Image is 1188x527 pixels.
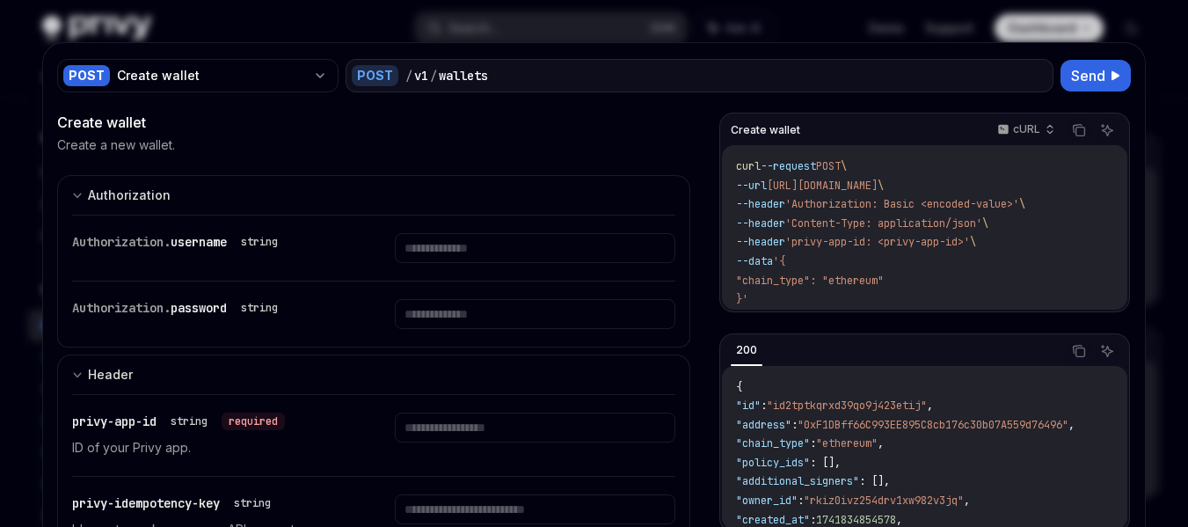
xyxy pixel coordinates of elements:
[773,254,785,268] span: '{
[430,67,437,84] div: /
[731,340,762,361] div: 200
[785,197,1019,211] span: 'Authorization: Basic <encoded-value>'
[1068,340,1090,362] button: Copy the contents from the code block
[736,513,810,527] span: "created_at"
[810,436,816,450] span: :
[736,235,785,249] span: --header
[72,494,278,512] div: privy-idempotency-key
[405,67,412,84] div: /
[988,115,1062,145] button: cURL
[352,65,398,86] div: POST
[1068,418,1075,432] span: ,
[767,399,927,413] span: "id2tptkqrxd39qo9j423etij"
[761,159,816,173] span: --request
[736,216,785,231] span: --header
[810,456,841,470] span: : [],
[1068,119,1090,142] button: Copy the contents from the code block
[88,364,133,385] div: Header
[964,494,970,508] span: ,
[117,67,306,84] div: Create wallet
[1060,60,1131,91] button: Send
[878,436,884,450] span: ,
[241,235,278,249] div: string
[816,513,896,527] span: 1741834854578
[63,65,110,86] div: POST
[970,235,976,249] span: \
[241,301,278,315] div: string
[736,494,798,508] span: "owner_id"
[88,185,171,206] div: Authorization
[57,57,339,94] button: POSTCreate wallet
[791,418,798,432] span: :
[736,456,810,470] span: "policy_ids"
[171,414,208,428] div: string
[72,300,171,316] span: Authorization.
[816,159,841,173] span: POST
[234,496,271,510] div: string
[72,413,285,430] div: privy-app-id
[72,414,157,429] span: privy-app-id
[896,513,902,527] span: ,
[72,234,171,250] span: Authorization.
[859,474,890,488] span: : [],
[1013,122,1040,136] p: cURL
[72,495,220,511] span: privy-idempotency-key
[736,418,791,432] span: "address"
[816,436,878,450] span: "ethereum"
[57,112,690,133] div: Create wallet
[736,399,761,413] span: "id"
[1071,65,1105,86] span: Send
[439,67,488,84] div: wallets
[57,355,690,394] button: expand input section
[736,436,810,450] span: "chain_type"
[804,494,964,508] span: "rkiz0ivz254drv1xw982v3jq"
[798,418,1068,432] span: "0xF1DBff66C993EE895C8cb176c30b07A559d76496"
[72,233,285,251] div: Authorization.username
[1096,340,1119,362] button: Ask AI
[736,292,748,306] span: }'
[736,179,767,193] span: --url
[736,274,884,288] span: "chain_type": "ethereum"
[982,216,988,231] span: \
[736,474,859,488] span: "additional_signers"
[785,235,970,249] span: 'privy-app-id: <privy-app-id>'
[736,254,773,268] span: --data
[736,380,742,394] span: {
[761,399,767,413] span: :
[736,197,785,211] span: --header
[810,513,816,527] span: :
[841,159,847,173] span: \
[72,437,353,458] p: ID of your Privy app.
[1019,197,1025,211] span: \
[57,175,690,215] button: expand input section
[171,300,227,316] span: password
[222,413,285,430] div: required
[171,234,227,250] span: username
[72,299,285,317] div: Authorization.password
[57,136,175,154] p: Create a new wallet.
[414,67,428,84] div: v1
[1096,119,1119,142] button: Ask AI
[767,179,878,193] span: [URL][DOMAIN_NAME]
[736,159,761,173] span: curl
[798,494,804,508] span: :
[927,399,933,413] span: ,
[878,179,884,193] span: \
[785,216,982,231] span: 'Content-Type: application/json'
[731,123,800,137] span: Create wallet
